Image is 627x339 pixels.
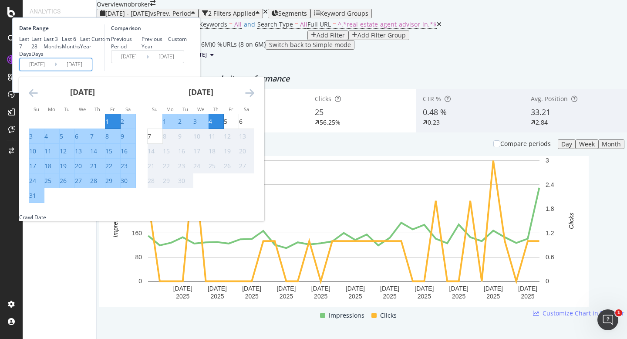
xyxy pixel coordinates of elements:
[244,106,249,112] small: Sa
[602,141,621,148] div: Month
[29,188,44,203] td: Selected. Sunday, August 31, 2025
[125,106,131,112] small: Sa
[380,285,399,292] text: [DATE]
[148,173,163,188] td: Not available. Sunday, September 28, 2025
[19,35,31,58] div: Last 7 Days
[229,20,233,28] span: =
[135,254,142,261] text: 80
[597,309,618,330] iframe: Intercom live chat
[486,293,500,300] text: 2025
[518,285,537,292] text: [DATE]
[75,144,90,159] td: Selected. Wednesday, August 13, 2025
[423,107,447,117] span: 0.48 %
[149,51,184,63] input: End Date
[148,132,151,141] div: 7
[148,176,155,185] div: 28
[75,147,82,156] div: 13
[44,35,62,50] div: Last 3 Months
[310,9,372,18] button: Keyword Groups
[163,129,178,144] td: Not available. Monday, September 8, 2025
[415,285,434,292] text: [DATE]
[121,132,124,141] div: 9
[280,293,293,300] text: 2025
[79,106,86,112] small: We
[533,309,624,318] a: Customize Chart in Explorer
[75,132,78,141] div: 6
[229,106,233,112] small: Fr
[383,293,397,300] text: 2025
[62,35,80,50] div: Last 6 Months
[105,144,121,159] td: Selected. Friday, August 15, 2025
[239,114,254,129] td: Choose Saturday, September 6, 2025 as your check-in date. It’s available.
[80,35,91,50] div: Last Year
[105,176,112,185] div: 29
[163,114,178,129] td: Selected. Monday, September 1, 2025
[166,106,174,112] small: Mo
[193,132,200,141] div: 10
[300,20,307,28] span: All
[90,173,105,188] td: Selected. Thursday, August 28, 2025
[546,181,554,188] text: 2.4
[148,144,163,159] td: Not available. Sunday, September 14, 2025
[29,173,44,188] td: Selected. Sunday, August 24, 2025
[209,114,224,129] td: Selected as end date. Thursday, September 4, 2025
[148,147,155,156] div: 14
[60,173,75,188] td: Selected. Tuesday, August 26, 2025
[75,162,82,170] div: 20
[209,132,216,141] div: 11
[315,95,331,103] span: Clicks
[148,162,155,170] div: 21
[19,77,264,214] div: Calendar
[268,9,310,18] button: Segments
[44,144,60,159] td: Selected. Monday, August 11, 2025
[142,35,169,50] div: Previous Year
[90,147,97,156] div: 14
[111,35,142,50] div: Previous Period
[239,162,246,170] div: 27
[90,144,105,159] td: Selected. Thursday, August 14, 2025
[90,162,97,170] div: 21
[19,24,102,32] div: Date Range
[178,114,193,129] td: Selected. Tuesday, September 2, 2025
[121,114,136,129] td: Selected. Saturday, August 2, 2025
[558,139,576,149] button: Day
[29,132,33,141] div: 3
[152,106,158,112] small: Su
[29,176,36,185] div: 24
[44,147,51,156] div: 11
[105,147,112,156] div: 15
[239,144,254,159] td: Not available. Saturday, September 20, 2025
[163,147,170,156] div: 15
[34,106,39,112] small: Su
[64,106,70,112] small: Tu
[182,106,188,112] small: Tu
[598,139,624,149] button: Month
[105,9,150,17] span: [DATE] - [DATE]
[315,107,324,117] span: 25
[209,144,224,159] td: Not available. Thursday, September 18, 2025
[60,147,67,156] div: 12
[178,132,182,141] div: 9
[60,176,67,185] div: 26
[105,132,109,141] div: 8
[452,293,465,300] text: 2025
[193,114,209,129] td: Selected. Wednesday, September 3, 2025
[30,7,89,16] div: Analytics
[29,191,36,200] div: 31
[99,156,589,307] svg: A chart.
[346,285,365,292] text: [DATE]
[138,278,142,285] text: 0
[314,293,327,300] text: 2025
[278,9,307,17] span: Segments
[75,129,90,144] td: Selected. Wednesday, August 6, 2025
[29,159,44,173] td: Selected. Sunday, August 17, 2025
[148,159,163,173] td: Not available. Sunday, September 21, 2025
[178,147,185,156] div: 16
[546,230,554,237] text: 1.2
[531,107,550,117] span: 33.21
[307,20,331,28] span: Full URL
[209,162,216,170] div: 25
